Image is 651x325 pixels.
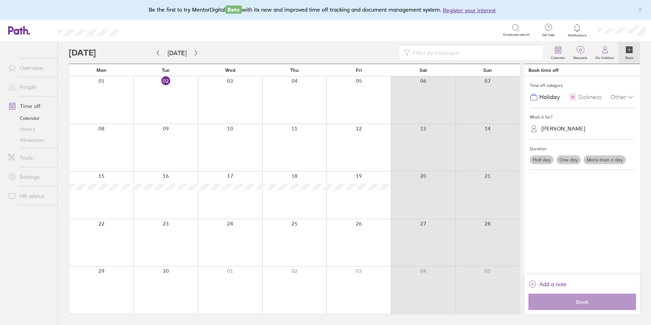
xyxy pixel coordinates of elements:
[556,155,581,164] label: One day
[419,67,427,73] span: Sat
[3,124,58,135] a: History
[578,94,602,101] span: Sickness
[290,67,299,73] span: Thu
[530,144,635,154] div: Duration
[537,33,559,37] span: Get help
[566,23,588,37] a: Notifications
[591,42,618,64] a: My holidays
[503,33,530,37] span: Employee search
[528,279,567,290] button: Add a note
[539,94,560,101] span: Holiday
[618,42,640,64] a: Book
[591,54,618,60] label: My holidays
[3,170,58,184] a: Settings
[569,42,591,64] a: 0Requests
[569,54,591,60] label: Requests
[584,155,626,164] label: More than a day
[3,135,58,145] a: Allowances
[541,125,585,132] div: [PERSON_NAME]
[547,42,569,64] a: Calendar
[3,189,58,203] a: HR advice
[3,80,58,94] a: People
[547,54,569,60] label: Calendar
[621,54,637,60] label: Book
[528,294,636,310] button: Book
[528,67,559,73] div: Book time off
[3,151,58,165] a: Tools
[443,6,496,14] button: Register your interest
[533,299,631,305] span: Book
[610,91,635,104] div: Other
[3,99,58,113] a: Time off
[225,67,235,73] span: Wed
[530,155,554,164] label: Half day
[530,80,635,91] div: Time off category
[483,67,492,73] span: Sun
[530,112,635,122] div: Who's it for?
[225,5,242,14] span: Beta
[149,5,503,14] div: Be the first to try MentorDigital with its new and improved time off tracking and document manage...
[96,67,107,73] span: Mon
[356,67,362,73] span: Fri
[3,61,58,75] a: Overview
[410,46,539,59] input: Filter by employee
[138,27,156,33] div: Search
[162,67,170,73] span: Tue
[569,47,591,53] span: 0
[162,47,192,59] button: [DATE]
[566,33,588,37] span: Notifications
[3,113,58,124] a: Calendar
[539,279,567,290] span: Add a note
